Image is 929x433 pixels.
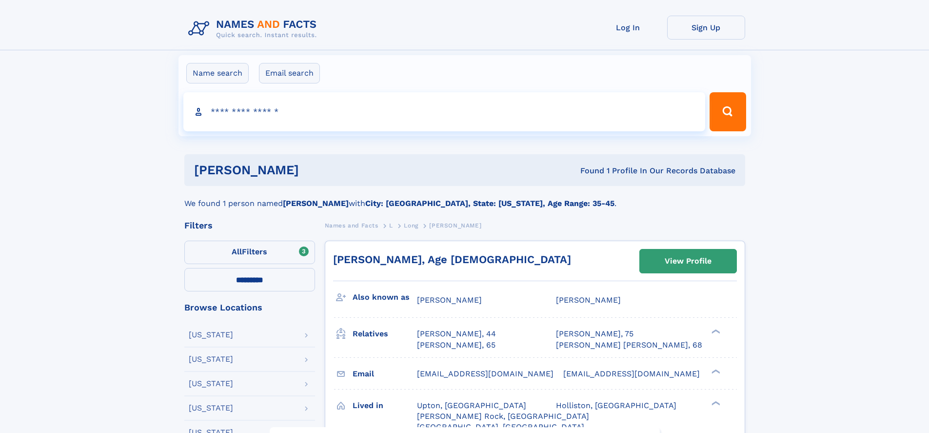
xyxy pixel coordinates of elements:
span: [PERSON_NAME] [556,295,621,305]
label: Email search [259,63,320,83]
label: Name search [186,63,249,83]
button: Search Button [710,92,746,131]
div: View Profile [665,250,712,272]
span: [PERSON_NAME] Rock, [GEOGRAPHIC_DATA] [417,412,589,421]
span: L [389,222,393,229]
span: [GEOGRAPHIC_DATA], [GEOGRAPHIC_DATA] [417,422,584,432]
a: Sign Up [667,16,745,40]
div: [US_STATE] [189,331,233,339]
a: [PERSON_NAME], 44 [417,329,496,339]
span: [PERSON_NAME] [417,295,482,305]
div: [US_STATE] [189,380,233,388]
div: [US_STATE] [189,355,233,363]
a: Log In [589,16,667,40]
a: [PERSON_NAME], 75 [556,329,633,339]
div: We found 1 person named with . [184,186,745,209]
span: All [232,247,242,256]
a: [PERSON_NAME], 65 [417,340,495,351]
a: Long [404,219,418,231]
h3: Relatives [353,326,417,342]
h3: Email [353,366,417,382]
span: Long [404,222,418,229]
span: Holliston, [GEOGRAPHIC_DATA] [556,401,676,410]
a: L [389,219,393,231]
div: ❯ [709,368,721,374]
a: View Profile [640,249,736,273]
div: [US_STATE] [189,404,233,412]
h3: Lived in [353,397,417,414]
div: Browse Locations [184,303,315,312]
span: [PERSON_NAME] [429,222,481,229]
div: ❯ [709,400,721,406]
span: [EMAIL_ADDRESS][DOMAIN_NAME] [563,369,700,378]
h3: Also known as [353,289,417,306]
b: City: [GEOGRAPHIC_DATA], State: [US_STATE], Age Range: 35-45 [365,199,614,208]
h1: [PERSON_NAME] [194,164,440,176]
label: Filters [184,241,315,264]
b: [PERSON_NAME] [283,199,349,208]
input: search input [183,92,706,131]
div: Filters [184,221,315,230]
img: Logo Names and Facts [184,16,325,42]
div: ❯ [709,329,721,335]
div: Found 1 Profile In Our Records Database [439,165,735,176]
span: [EMAIL_ADDRESS][DOMAIN_NAME] [417,369,553,378]
a: [PERSON_NAME], Age [DEMOGRAPHIC_DATA] [333,253,571,266]
a: [PERSON_NAME] [PERSON_NAME], 68 [556,340,702,351]
a: Names and Facts [325,219,378,231]
span: Upton, [GEOGRAPHIC_DATA] [417,401,526,410]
